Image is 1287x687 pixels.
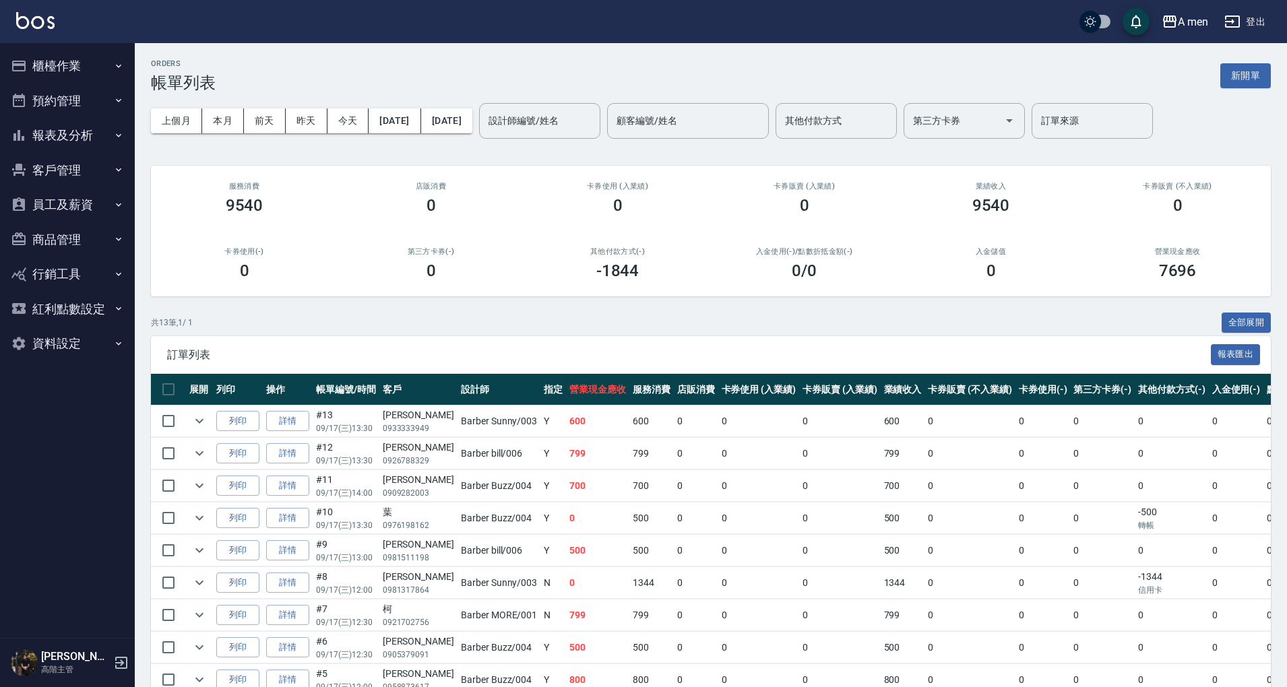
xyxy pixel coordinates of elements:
td: #8 [313,567,379,599]
td: Barber Sunny /003 [458,405,540,437]
p: 09/17 (三) 12:30 [316,649,376,661]
h2: 卡券販賣 (不入業績) [1100,182,1255,191]
p: 轉帳 [1138,519,1205,531]
button: 前天 [244,108,286,133]
td: 700 [629,470,674,502]
td: Barber Buzz /004 [458,502,540,534]
td: 0 [1209,567,1264,599]
td: #10 [313,502,379,534]
div: [PERSON_NAME] [383,570,454,584]
button: 列印 [216,443,259,464]
div: [PERSON_NAME] [383,537,454,552]
td: 600 [881,405,925,437]
td: 0 [799,567,881,599]
td: 500 [566,632,629,663]
h3: 0 [1173,196,1183,215]
h3: 7696 [1159,261,1197,280]
td: 0 [1209,502,1264,534]
td: 799 [629,438,674,469]
button: expand row [189,637,210,657]
td: 0 [1015,502,1071,534]
th: 展開 [186,374,213,405]
td: #9 [313,535,379,566]
th: 入金使用(-) [1209,374,1264,405]
td: 500 [881,535,925,566]
td: 500 [629,632,674,663]
p: 高階主管 [41,663,110,676]
td: Barber MORE /001 [458,599,540,631]
th: 營業現金應收 [566,374,629,405]
div: A men [1178,13,1208,30]
td: 0 [718,470,800,502]
td: Y [540,438,566,469]
button: expand row [189,443,210,463]
td: 0 [1209,599,1264,631]
td: 0 [1070,567,1135,599]
td: #6 [313,632,379,663]
button: 資料設定 [5,326,129,361]
h2: 卡券使用(-) [167,247,321,256]
td: 500 [629,535,674,566]
button: [DATE] [421,108,472,133]
td: N [540,599,566,631]
td: #13 [313,405,379,437]
th: 其他付款方式(-) [1135,374,1209,405]
td: 0 [674,438,718,469]
td: Barber bill /006 [458,535,540,566]
td: 0 [1015,405,1071,437]
td: 1344 [629,567,674,599]
button: 客戶管理 [5,153,129,188]
h2: 營業現金應收 [1100,247,1255,256]
td: 0 [1070,502,1135,534]
button: 報表及分析 [5,118,129,153]
p: 0976198162 [383,519,454,531]
th: 卡券販賣 (入業績) [799,374,881,405]
td: 0 [1070,632,1135,663]
td: 799 [881,438,925,469]
button: expand row [189,572,210,593]
button: 登出 [1219,9,1271,34]
p: 09/17 (三) 13:30 [316,519,376,531]
button: 昨天 [286,108,327,133]
td: 0 [1015,599,1071,631]
button: expand row [189,605,210,625]
td: 0 [1209,535,1264,566]
td: 0 [1135,405,1209,437]
h2: 第三方卡券(-) [354,247,508,256]
td: #7 [313,599,379,631]
th: 操作 [263,374,313,405]
button: expand row [189,508,210,528]
td: 0 [799,405,881,437]
td: 0 [674,632,718,663]
a: 詳情 [266,572,309,593]
button: A men [1156,8,1214,36]
div: [PERSON_NAME] [383,473,454,487]
button: 櫃檯作業 [5,48,129,84]
span: 訂單列表 [167,348,1211,362]
a: 詳情 [266,443,309,464]
p: 09/17 (三) 12:30 [316,616,376,628]
button: 本月 [202,108,244,133]
td: 0 [718,632,800,663]
td: 0 [799,438,881,469]
a: 新開單 [1220,69,1271,81]
h3: 服務消費 [167,182,321,191]
td: 799 [629,599,674,631]
th: 業績收入 [881,374,925,405]
td: 500 [881,502,925,534]
button: 商品管理 [5,222,129,257]
h2: 業績收入 [914,182,1068,191]
td: 0 [718,502,800,534]
td: 700 [566,470,629,502]
a: 詳情 [266,411,309,432]
td: 1344 [881,567,925,599]
button: 列印 [216,572,259,593]
p: 信用卡 [1138,584,1205,596]
button: 列印 [216,605,259,626]
div: [PERSON_NAME] [383,408,454,422]
td: #12 [313,438,379,469]
p: 0926788329 [383,455,454,467]
td: 0 [799,599,881,631]
button: 列印 [216,540,259,561]
button: 列印 [216,508,259,529]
